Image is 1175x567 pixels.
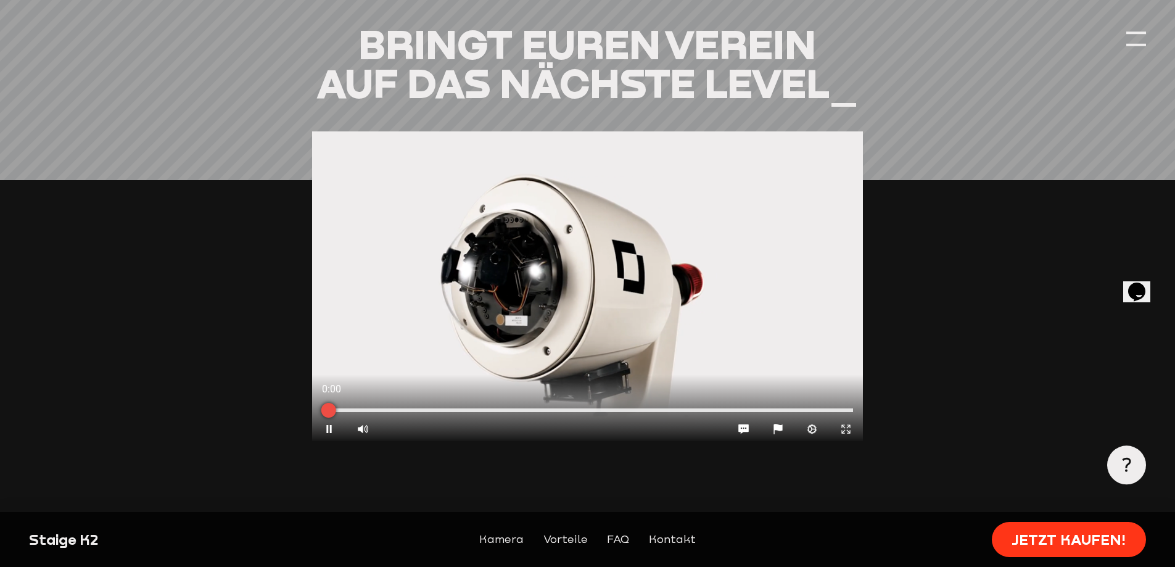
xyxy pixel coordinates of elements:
div: 0:00 [312,375,588,404]
a: FAQ [607,531,629,548]
iframe: chat widget [1123,265,1163,302]
span: auf das nächste Level_ [316,59,858,107]
a: Kontakt [649,531,696,548]
span: Bringt euren Verein [358,20,816,68]
a: Jetzt kaufen! [992,522,1146,557]
a: Kamera [479,531,524,548]
a: Vorteile [543,531,588,548]
div: Staige K2 [29,530,297,550]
